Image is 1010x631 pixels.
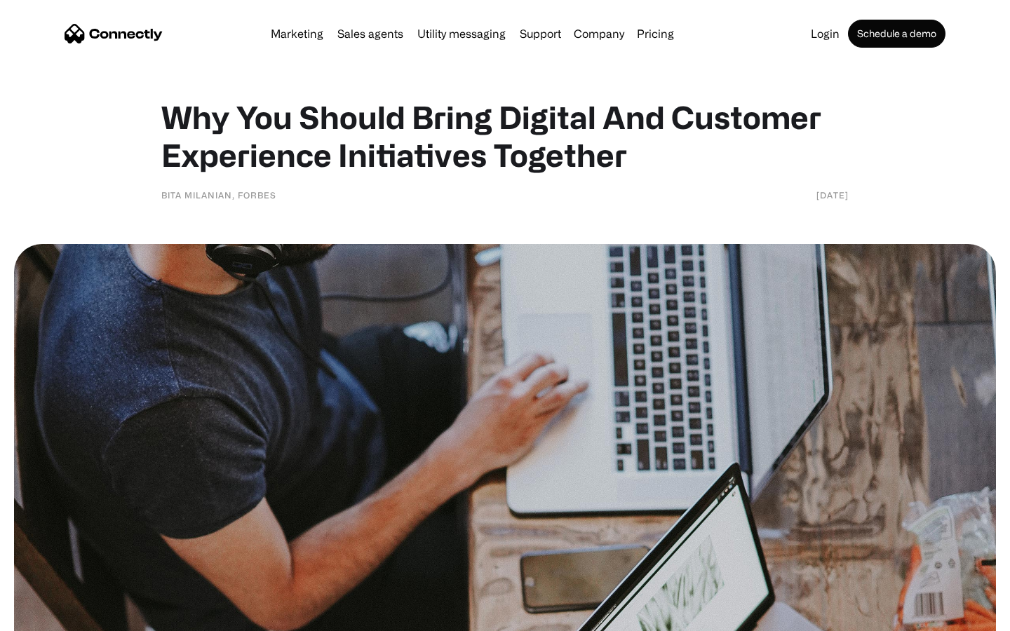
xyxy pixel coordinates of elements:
[161,188,276,202] div: Bita Milanian, Forbes
[28,606,84,626] ul: Language list
[265,28,329,39] a: Marketing
[816,188,849,202] div: [DATE]
[332,28,409,39] a: Sales agents
[412,28,511,39] a: Utility messaging
[514,28,567,39] a: Support
[570,24,628,43] div: Company
[631,28,680,39] a: Pricing
[14,606,84,626] aside: Language selected: English
[65,23,163,44] a: home
[574,24,624,43] div: Company
[805,28,845,39] a: Login
[161,98,849,174] h1: Why You Should Bring Digital And Customer Experience Initiatives Together
[848,20,945,48] a: Schedule a demo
